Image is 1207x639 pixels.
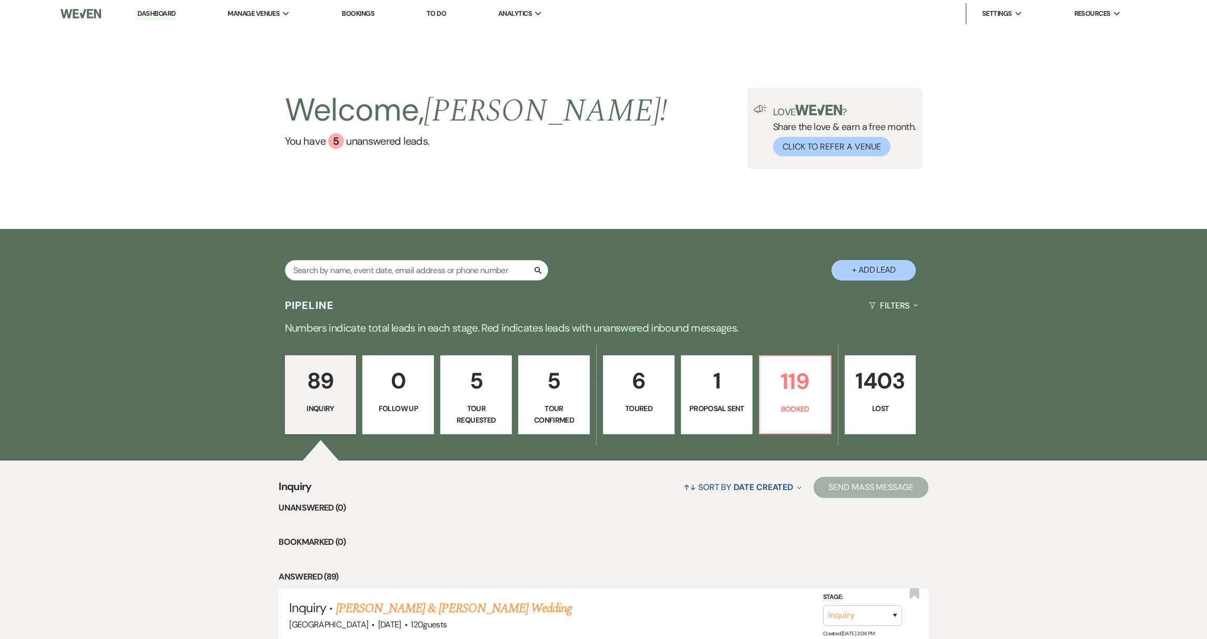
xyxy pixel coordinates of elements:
li: Answered (89) [279,570,928,584]
span: Created: [DATE] 3:04 PM [823,630,875,636]
span: ↑↓ [684,482,696,493]
a: 5Tour Confirmed [518,355,590,434]
button: Sort By Date Created [679,473,806,501]
input: Search by name, event date, email address or phone number [285,260,548,281]
p: 6 [610,363,668,398]
p: 1 [688,363,746,398]
span: Inquiry [289,600,326,616]
a: 119Booked [759,355,832,434]
a: Dashboard [137,9,175,19]
h3: Pipeline [285,298,334,313]
p: Numbers indicate total leads in each stage. Red indicates leads with unanswered inbound messages. [224,319,983,336]
p: 5 [447,363,505,398]
span: 120 guests [411,619,447,630]
p: 89 [292,363,350,398]
a: 0Follow Up [362,355,434,434]
p: Booked [766,403,824,415]
a: 6Toured [603,355,675,434]
p: Tour Requested [447,403,505,426]
span: Manage Venues [227,8,280,19]
span: [PERSON_NAME] ! [424,87,667,135]
a: 5Tour Requested [440,355,512,434]
img: Weven Logo [61,3,101,25]
a: To Do [427,9,446,18]
p: Toured [610,403,668,414]
div: 5 [328,133,344,149]
button: + Add Lead [832,260,916,281]
p: Follow Up [369,403,427,414]
button: Filters [865,292,922,319]
a: 1403Lost [845,355,916,434]
h2: Welcome, [285,88,668,133]
span: [DATE] [378,619,401,630]
p: Lost [852,403,909,414]
p: 1403 [852,363,909,398]
a: 89Inquiry [285,355,357,434]
div: Share the love & earn a free month. [767,105,916,156]
a: 1Proposal Sent [681,355,753,434]
p: Tour Confirmed [525,403,583,426]
img: loud-speaker-illustration.svg [754,105,767,113]
button: Click to Refer a Venue [773,137,891,156]
span: Analytics [498,8,532,19]
p: Proposal Sent [688,403,746,414]
button: Send Mass Message [814,477,928,498]
p: 5 [525,363,583,398]
img: weven-logo-green.svg [795,105,842,115]
span: Inquiry [279,478,312,501]
span: Date Created [734,482,793,493]
p: Love ? [773,105,916,117]
p: Inquiry [292,403,350,414]
a: You have 5 unanswered leads. [285,133,668,149]
li: Unanswered (0) [279,501,928,515]
span: Resources [1074,8,1111,19]
label: Stage: [823,592,902,603]
a: [PERSON_NAME] & [PERSON_NAME] Wedding [336,599,572,618]
p: 0 [369,363,427,398]
p: 119 [766,364,824,399]
span: Settings [982,8,1012,19]
a: Bookings [342,9,374,18]
li: Bookmarked (0) [279,535,928,549]
span: [GEOGRAPHIC_DATA] [289,619,368,630]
